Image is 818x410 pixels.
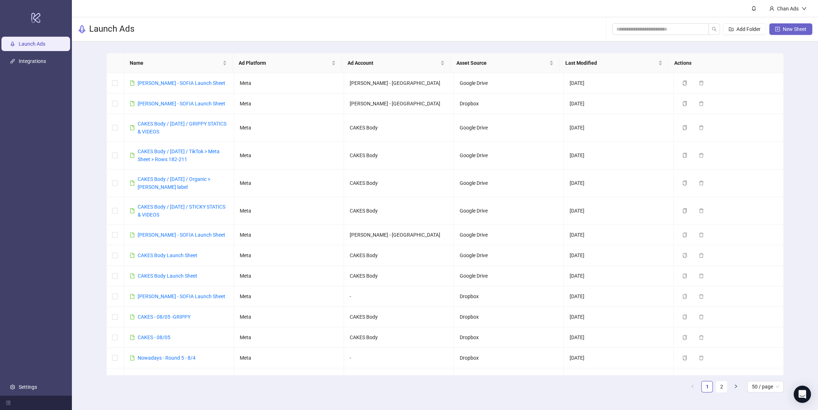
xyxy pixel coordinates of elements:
[682,181,687,186] span: copy
[344,169,454,197] td: CAKES Body
[454,245,564,266] td: Google Drive
[89,23,134,35] h3: Launch Ads
[348,59,439,67] span: Ad Account
[19,384,37,390] a: Settings
[699,335,704,340] span: delete
[564,266,674,286] td: [DATE]
[690,384,695,388] span: left
[234,197,344,225] td: Meta
[130,253,135,258] span: file
[564,245,674,266] td: [DATE]
[130,59,221,67] span: Name
[138,293,225,299] a: [PERSON_NAME] - SOFIA Launch Sheet
[130,153,135,158] span: file
[138,355,196,361] a: Nowadays - Round 5 - 8/4
[699,208,704,213] span: delete
[682,294,687,299] span: copy
[682,208,687,213] span: copy
[564,307,674,327] td: [DATE]
[234,169,344,197] td: Meta
[138,334,170,340] a: CAKES - 08/05
[344,348,454,368] td: -
[723,23,766,35] button: Add Folder
[682,273,687,278] span: copy
[130,294,135,299] span: file
[234,142,344,169] td: Meta
[234,94,344,114] td: Meta
[682,101,687,106] span: copy
[138,273,197,279] a: CAKES Body Launch Sheet
[699,314,704,319] span: delete
[138,176,210,190] a: CAKES Body / [DATE] / Organic > [PERSON_NAME] label
[454,368,564,389] td: Google Drive
[699,125,704,130] span: delete
[564,286,674,307] td: [DATE]
[752,381,779,392] span: 50 / page
[234,245,344,266] td: Meta
[344,114,454,142] td: CAKES Body
[564,327,674,348] td: [DATE]
[451,53,560,73] th: Asset Source
[138,101,225,106] a: [PERSON_NAME] - SOFIA Launch Sheet
[344,225,454,245] td: [PERSON_NAME] - [GEOGRAPHIC_DATA]
[682,153,687,158] span: copy
[564,114,674,142] td: [DATE]
[344,197,454,225] td: CAKES Body
[716,381,727,392] a: 2
[564,368,674,389] td: [DATE]
[138,204,225,218] a: CAKES Body / [DATE] / STICKY STATICS & VIDEOS
[138,121,226,135] a: CAKES Body / [DATE] / GRIPPY STATICS & VIDEOS
[736,26,760,32] span: Add Folder
[751,6,756,11] span: bell
[138,252,197,258] a: CAKES Body Launch Sheet
[682,253,687,258] span: copy
[687,381,698,392] button: left
[130,355,135,360] span: file
[699,81,704,86] span: delete
[454,307,564,327] td: Dropbox
[344,245,454,266] td: CAKES Body
[344,307,454,327] td: CAKES Body
[454,94,564,114] td: Dropbox
[699,153,704,158] span: delete
[19,41,45,47] a: Launch Ads
[747,381,783,392] div: Page Size
[344,94,454,114] td: [PERSON_NAME] - [GEOGRAPHIC_DATA]
[234,266,344,286] td: Meta
[78,25,86,33] span: rocket
[454,286,564,307] td: Dropbox
[682,335,687,340] span: copy
[342,53,451,73] th: Ad Account
[699,232,704,237] span: delete
[130,181,135,186] span: file
[454,169,564,197] td: Google Drive
[344,266,454,286] td: CAKES Body
[729,27,734,32] span: folder-add
[734,384,738,388] span: right
[234,327,344,348] td: Meta
[699,101,704,106] span: delete
[130,232,135,237] span: file
[130,208,135,213] span: file
[130,273,135,278] span: file
[682,81,687,86] span: copy
[699,273,704,278] span: delete
[454,73,564,94] td: Google Drive
[699,294,704,299] span: delete
[564,94,674,114] td: [DATE]
[130,101,135,106] span: file
[344,327,454,348] td: CAKES Body
[138,80,225,86] a: [PERSON_NAME] - SOFIA Launch Sheet
[130,335,135,340] span: file
[702,381,712,392] a: 1
[454,266,564,286] td: Google Drive
[234,368,344,389] td: Meta
[769,6,774,11] span: user
[344,368,454,389] td: CAKES Body
[234,225,344,245] td: Meta
[801,6,806,11] span: down
[564,142,674,169] td: [DATE]
[699,355,704,360] span: delete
